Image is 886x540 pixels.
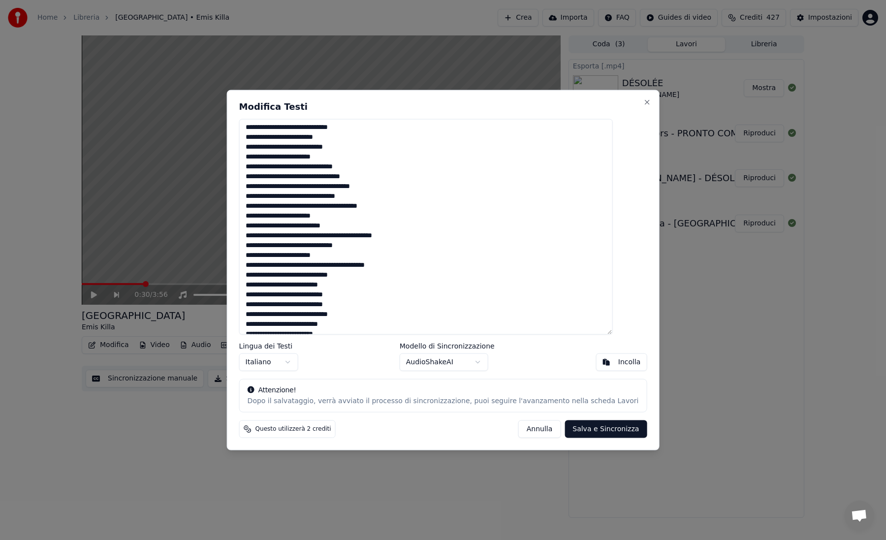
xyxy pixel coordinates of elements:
h2: Modifica Testi [239,102,647,111]
label: Modello di Sincronizzazione [400,343,495,349]
label: Lingua dei Testi [239,343,298,349]
button: Annulla [518,420,561,438]
button: Incolla [596,353,647,371]
div: Incolla [618,357,641,367]
div: Attenzione! [248,385,639,395]
button: Salva e Sincronizza [565,420,647,438]
div: Dopo il salvataggio, verrà avviato il processo di sincronizzazione, puoi seguire l'avanzamento ne... [248,396,639,406]
span: Questo utilizzerà 2 crediti [255,425,331,433]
